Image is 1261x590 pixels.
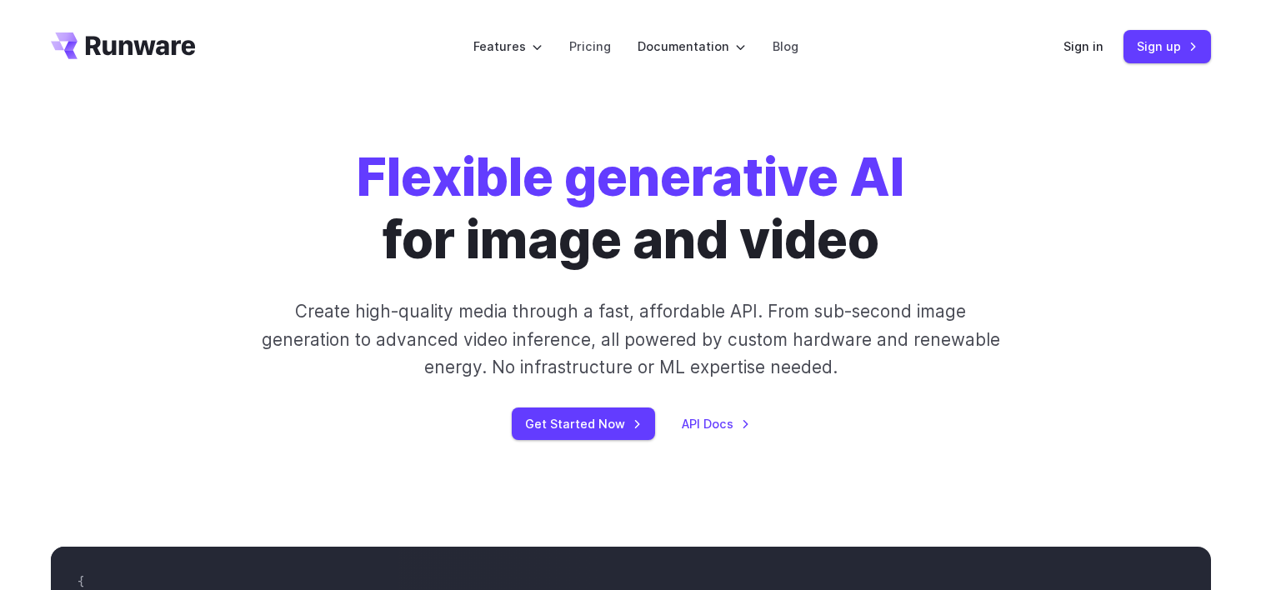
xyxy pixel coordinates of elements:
a: Blog [773,37,798,56]
span: { [78,574,84,589]
label: Documentation [638,37,746,56]
a: API Docs [682,414,750,433]
label: Features [473,37,543,56]
strong: Flexible generative AI [357,146,904,208]
a: Sign up [1123,30,1211,62]
a: Go to / [51,32,196,59]
a: Get Started Now [512,407,655,440]
a: Sign in [1063,37,1103,56]
a: Pricing [569,37,611,56]
p: Create high-quality media through a fast, affordable API. From sub-second image generation to adv... [259,297,1002,381]
h1: for image and video [357,147,904,271]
